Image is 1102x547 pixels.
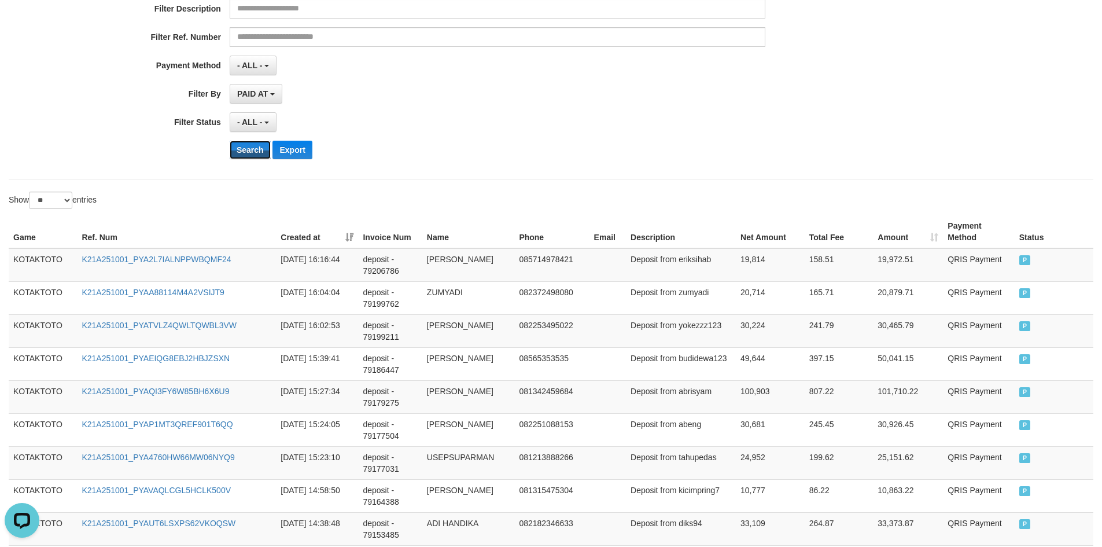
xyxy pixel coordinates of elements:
[358,512,422,545] td: deposit - 79153485
[276,215,358,248] th: Created at: activate to sort column ascending
[9,380,77,413] td: KOTAKTOTO
[358,413,422,446] td: deposit - 79177504
[5,5,39,39] button: Open LiveChat chat widget
[276,347,358,380] td: [DATE] 15:39:41
[358,380,422,413] td: deposit - 79179275
[626,446,736,479] td: Deposit from tahupedas
[943,347,1014,380] td: QRIS Payment
[514,413,589,446] td: 082251088153
[358,215,422,248] th: Invoice Num
[9,192,97,209] label: Show entries
[626,314,736,347] td: Deposit from yokezzz123
[1019,387,1031,397] span: PAID
[943,413,1014,446] td: QRIS Payment
[358,347,422,380] td: deposit - 79186447
[805,281,874,314] td: 165.71
[422,281,515,314] td: ZUMYADI
[626,380,736,413] td: Deposit from abrisyam
[736,281,805,314] td: 20,714
[514,479,589,512] td: 081315475304
[1019,453,1031,463] span: PAID
[514,281,589,314] td: 082372498080
[230,84,282,104] button: PAID AT
[276,248,358,282] td: [DATE] 16:16:44
[230,112,277,132] button: - ALL -
[943,479,1014,512] td: QRIS Payment
[943,512,1014,545] td: QRIS Payment
[873,248,943,282] td: 19,972.51
[873,347,943,380] td: 50,041.15
[9,479,77,512] td: KOTAKTOTO
[276,413,358,446] td: [DATE] 15:24:05
[358,314,422,347] td: deposit - 79199211
[237,61,263,70] span: - ALL -
[422,347,515,380] td: [PERSON_NAME]
[9,281,77,314] td: KOTAKTOTO
[514,314,589,347] td: 082253495022
[805,512,874,545] td: 264.87
[82,453,234,462] a: K21A251001_PYA4760HW66MW06NYQ9
[514,446,589,479] td: 081213888266
[422,215,515,248] th: Name
[358,281,422,314] td: deposit - 79199762
[514,248,589,282] td: 085714978421
[1019,288,1031,298] span: PAID
[943,314,1014,347] td: QRIS Payment
[736,446,805,479] td: 24,952
[805,479,874,512] td: 86.22
[514,380,589,413] td: 081342459684
[873,314,943,347] td: 30,465.79
[626,347,736,380] td: Deposit from budidewa123
[272,141,312,159] button: Export
[805,380,874,413] td: 807.22
[82,387,229,396] a: K21A251001_PYAQI3FY6W85BH6X6U9
[29,192,72,209] select: Showentries
[626,215,736,248] th: Description
[943,380,1014,413] td: QRIS Payment
[873,512,943,545] td: 33,373.87
[1019,354,1031,364] span: PAID
[943,446,1014,479] td: QRIS Payment
[422,314,515,347] td: [PERSON_NAME]
[237,118,263,127] span: - ALL -
[276,380,358,413] td: [DATE] 15:27:34
[805,347,874,380] td: 397.15
[358,248,422,282] td: deposit - 79206786
[9,347,77,380] td: KOTAKTOTO
[805,413,874,446] td: 245.45
[805,215,874,248] th: Total Fee
[514,215,589,248] th: Phone
[422,413,515,446] td: [PERSON_NAME]
[626,479,736,512] td: Deposit from kicimpring7
[276,446,358,479] td: [DATE] 15:23:10
[736,215,805,248] th: Net Amount
[230,141,271,159] button: Search
[736,380,805,413] td: 100,903
[82,486,231,495] a: K21A251001_PYAVAQLCGL5HCLK500V
[422,479,515,512] td: [PERSON_NAME]
[626,512,736,545] td: Deposit from diks94
[514,512,589,545] td: 082182346633
[276,314,358,347] td: [DATE] 16:02:53
[1019,321,1031,331] span: PAID
[943,281,1014,314] td: QRIS Payment
[82,255,231,264] a: K21A251001_PYA2L7IALNPPWBQMF24
[77,215,276,248] th: Ref. Num
[422,512,515,545] td: ADI HANDIKA
[82,519,235,528] a: K21A251001_PYAUT6LSXPS62VKOQSW
[276,281,358,314] td: [DATE] 16:04:04
[9,446,77,479] td: KOTAKTOTO
[626,413,736,446] td: Deposit from abeng
[736,512,805,545] td: 33,109
[1015,215,1093,248] th: Status
[422,446,515,479] td: USEPSUPARMAN
[230,56,277,75] button: - ALL -
[943,215,1014,248] th: Payment Method
[805,446,874,479] td: 199.62
[1019,420,1031,430] span: PAID
[805,314,874,347] td: 241.79
[9,314,77,347] td: KOTAKTOTO
[873,479,943,512] td: 10,863.22
[1019,519,1031,529] span: PAID
[736,248,805,282] td: 19,814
